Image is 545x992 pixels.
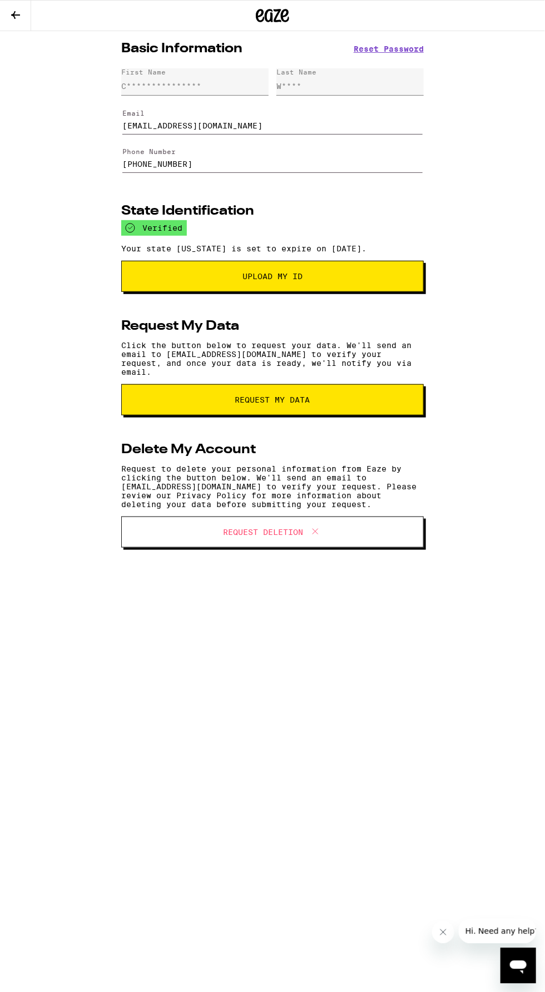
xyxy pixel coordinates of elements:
[7,8,80,17] span: Hi. Need any help?
[121,320,239,333] h2: Request My Data
[121,68,166,76] div: First Name
[223,528,303,536] span: Request Deletion
[121,205,254,218] h2: State Identification
[276,68,316,76] div: Last Name
[121,464,424,509] p: Request to delete your personal information from Eaze by clicking the button below. We'll send an...
[121,341,424,376] p: Click the button below to request your data. We'll send an email to [EMAIL_ADDRESS][DOMAIN_NAME] ...
[121,261,424,292] button: Upload My ID
[121,443,256,457] h2: Delete My Account
[122,110,145,117] label: Email
[121,517,424,548] button: Request Deletion
[235,396,310,404] span: request my data
[121,138,424,177] form: Edit Phone Number
[459,919,536,944] iframe: Message from company
[242,272,303,280] span: Upload My ID
[121,42,242,56] h2: Basic Information
[121,100,424,138] form: Edit Email Address
[121,244,424,253] p: Your state [US_STATE] is set to expire on [DATE].
[122,148,176,155] label: Phone Number
[432,921,454,944] iframe: Close message
[501,948,536,984] iframe: Button to launch messaging window
[354,45,424,53] button: Reset Password
[121,220,187,236] div: verified
[121,384,424,415] button: request my data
